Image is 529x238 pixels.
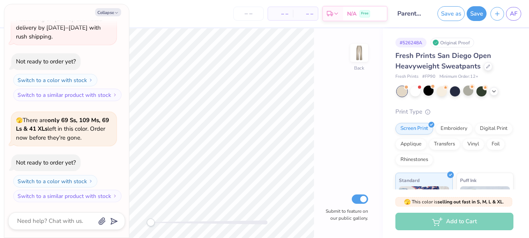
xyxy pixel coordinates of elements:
button: Switch to a color with stock [13,175,97,187]
div: Applique [395,138,427,150]
span: There are left in this color. Order now before they're gone. [16,116,109,142]
div: Print Type [395,107,513,116]
img: Switch to a similar product with stock [113,93,117,97]
div: Accessibility label [147,219,155,226]
strong: only 69 Ss, 109 Ms, 69 Ls & 41 XLs [16,116,109,133]
img: Back [351,45,367,61]
span: Puff Ink [460,176,476,184]
img: Switch to a color with stock [88,179,93,184]
div: Screen Print [395,123,433,135]
div: Rhinestones [395,154,433,166]
img: Standard [399,186,449,225]
div: # 526248A [395,38,427,47]
span: Minimum Order: 12 + [439,73,478,80]
span: Free [361,11,369,16]
div: Back [354,65,364,72]
span: AF [510,9,517,18]
img: Switch to a similar product with stock [113,194,117,198]
span: This color is . [404,198,504,205]
span: – – [273,10,288,18]
span: N/A [347,10,356,18]
div: Foil [487,138,505,150]
span: – – [298,10,313,18]
img: Switch to a color with stock [88,78,93,82]
div: Vinyl [462,138,484,150]
div: Not ready to order yet? [16,58,76,65]
span: Fresh Prints [395,73,418,80]
strong: selling out fast in S, M, L & XL [437,199,503,205]
span: Standard [399,176,420,184]
button: Save as [437,6,465,21]
div: Embroidery [436,123,473,135]
div: Not ready to order yet? [16,159,76,166]
span: 🫣 [16,117,23,124]
div: Original Proof [430,38,474,47]
a: AF [506,7,521,21]
label: Submit to feature on our public gallery. [321,208,368,222]
button: Save [467,6,487,21]
button: Switch to a similar product with stock [13,89,122,101]
button: Switch to a color with stock [13,74,97,86]
input: – – [233,7,264,21]
img: Puff Ink [460,186,510,225]
button: Collapse [95,8,121,16]
button: Switch to a similar product with stock [13,190,122,202]
span: 🫣 [404,198,411,206]
div: Digital Print [475,123,513,135]
span: # FP90 [422,73,436,80]
input: Untitled Design [391,6,430,21]
span: Fresh Prints San Diego Open Heavyweight Sweatpants [395,51,491,71]
div: Transfers [429,138,460,150]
